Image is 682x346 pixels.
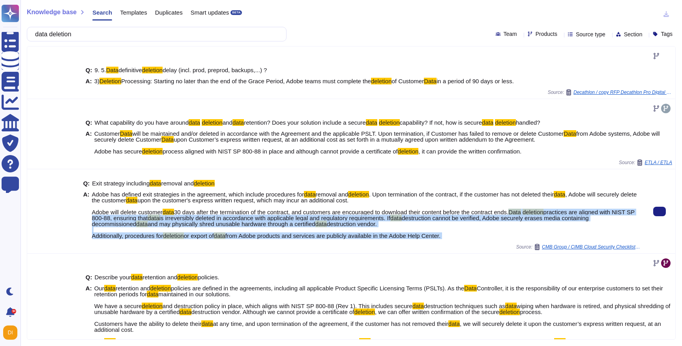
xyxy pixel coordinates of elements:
[523,209,543,215] mark: deletion
[424,78,437,84] mark: Data
[150,180,161,187] mark: data
[564,130,576,137] mark: Data
[214,232,225,239] mark: data
[213,320,448,327] span: at any time, and upon termination of the agreement, if the customer has not removed their
[116,338,359,345] span: retention practices are also influenced by regulatory and contractual obligations, and we offer
[542,245,641,249] span: CMB Group / CIMB Cloud Security Checklist v1.4
[142,274,177,281] span: retention and
[180,309,191,315] mark: data
[94,130,120,137] span: Customer
[31,27,278,41] input: Search a question or template...
[131,274,142,281] mark: data
[573,90,672,95] span: Decathlon / copy RFP Decathlon Pro Digital E commerce Platform United SAAS ASSESSMENT Questionnaire
[147,291,158,297] mark: data
[150,285,171,292] mark: deletion
[120,9,147,15] span: Templates
[95,67,106,73] span: 9. 5.
[94,303,671,315] span: wiping when hardware is retired, and physical shredding of unusable hardware by a certified
[516,119,540,126] span: handled?
[619,159,672,166] span: Source:
[191,309,354,315] span: destruction vendor. Although we cannot provide a certificate of
[230,10,242,15] div: BETA
[159,215,390,221] span: is irreversibly deleted in accordance with applicable legal and regulatory requirements. If
[548,89,672,95] span: Source:
[495,119,516,126] mark: deletion
[554,338,566,345] mark: data
[418,148,521,155] span: , it can provide the written confirmation.
[198,274,219,281] span: policies.
[94,285,663,297] span: Controller, it is the responsibility of our enterprise customers to set their retention periods for
[27,9,77,15] span: Knowledge base
[448,320,460,327] mark: data
[194,180,215,187] mark: deletion
[136,221,148,227] mark: data
[116,285,150,292] span: retention and
[171,285,464,292] span: policies are defined in the agreements, including all applicable Product Specific Licensing Terms...
[369,191,554,198] span: . Upon termination of the contract, if the customer has not deleted their
[191,9,229,15] span: Smart updates
[92,209,635,221] span: practices are aligned with NIST SP 800-88, ensuring that
[163,209,174,215] mark: data
[104,338,116,345] mark: data
[516,244,641,250] span: Source:
[392,78,424,84] span: of Customer
[371,78,392,84] mark: deletion
[244,119,366,126] span: retention? Does your solution include a secure
[86,120,92,125] b: Q:
[3,325,17,340] img: user
[576,32,605,37] span: Source type
[359,338,371,345] mark: data
[92,215,589,227] span: destruction cannot be verified, Adobe securely erases media containing decommissioned
[94,136,536,155] span: upon Customer’s express written request, at an additional cost as set forth in a mutually agreed ...
[232,119,244,126] mark: data
[499,309,520,315] mark: deletion
[120,130,133,137] mark: Data
[83,180,90,186] b: Q:
[508,209,521,215] mark: Data
[99,78,121,84] mark: Deletion
[163,67,267,73] span: delay (incl. prod, preprod, backups,...) ?
[161,180,194,187] span: removal and
[104,285,116,292] mark: data
[92,191,637,204] span: , Adobe will securely delete the customer
[201,320,213,327] mark: data
[661,31,673,37] span: Tags
[645,160,672,165] span: ETLA / ETLA
[390,215,402,221] mark: data
[94,320,661,345] span: , we will securely delete it upon the customer’s express written request, at an additional cost. Our
[536,31,557,37] span: Products
[132,130,564,137] span: will be maintained and/or deleted in accordance with the Agreement and the applicable PSLT. Upon ...
[142,67,163,73] mark: deletion
[11,309,16,314] div: 9+
[94,285,104,292] span: Our
[148,215,159,221] mark: data
[163,232,184,239] mark: deletion
[202,119,223,126] mark: deletion
[398,148,419,155] mark: deletion
[189,119,200,126] mark: data
[148,221,315,227] span: and may physically shred unusable hardware through a certified
[92,197,349,215] span: upon the customer's express written request, which may incur an additional cost. Adobe will delet...
[121,78,371,84] span: Processing: Starting no later than the end of the Grace Period, Adobe teams must complete the
[142,148,163,155] mark: deletion
[86,274,92,280] b: Q:
[95,119,189,126] span: What capability do you have around
[482,119,493,126] mark: data
[94,78,99,84] span: 3)
[505,303,517,309] mark: data
[424,303,505,309] span: destruction techniques such as
[163,303,412,309] span: and destruction policy in place, which aligns with NIST SP 800-88 (Rev 1). This includes secure
[354,309,375,315] mark: deletion
[437,78,514,84] span: in a period of 90 days or less.
[161,136,174,143] mark: Data
[92,191,304,198] span: Adobe has defined exit strategies in the agreement, which include procedures for
[464,285,477,292] mark: Data
[400,119,482,126] span: capability? If not, how is secure
[348,191,369,198] mark: deletion
[106,67,119,73] mark: Data
[315,221,327,227] mark: data
[554,191,565,198] mark: data
[316,191,348,198] span: removal and
[366,119,377,126] mark: data
[2,324,23,341] button: user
